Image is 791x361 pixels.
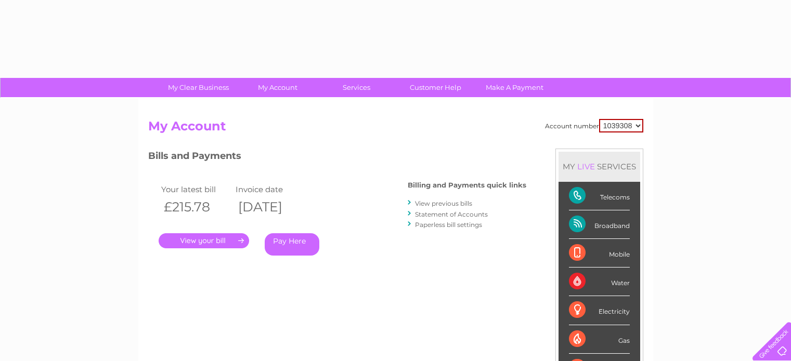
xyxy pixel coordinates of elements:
[569,268,630,296] div: Water
[159,233,249,248] a: .
[393,78,478,97] a: Customer Help
[575,162,597,171] div: LIVE
[415,210,488,218] a: Statement of Accounts
[233,182,308,196] td: Invoice date
[159,196,234,218] th: £215.78
[569,182,630,210] div: Telecoms
[569,239,630,268] div: Mobile
[472,78,557,97] a: Make A Payment
[265,233,319,256] a: Pay Here
[545,119,643,132] div: Account number
[569,325,630,354] div: Gas
[314,78,399,97] a: Services
[148,119,643,139] h2: My Account
[159,182,234,196] td: Your latest bill
[415,199,472,207] a: View previous bills
[235,78,320,97] a: My Account
[559,152,640,181] div: MY SERVICES
[408,181,526,189] h4: Billing and Payments quick links
[148,149,526,167] h3: Bills and Payments
[233,196,308,218] th: [DATE]
[415,221,482,229] a: Paperless bill settings
[569,210,630,239] div: Broadband
[569,296,630,325] div: Electricity
[155,78,241,97] a: My Clear Business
